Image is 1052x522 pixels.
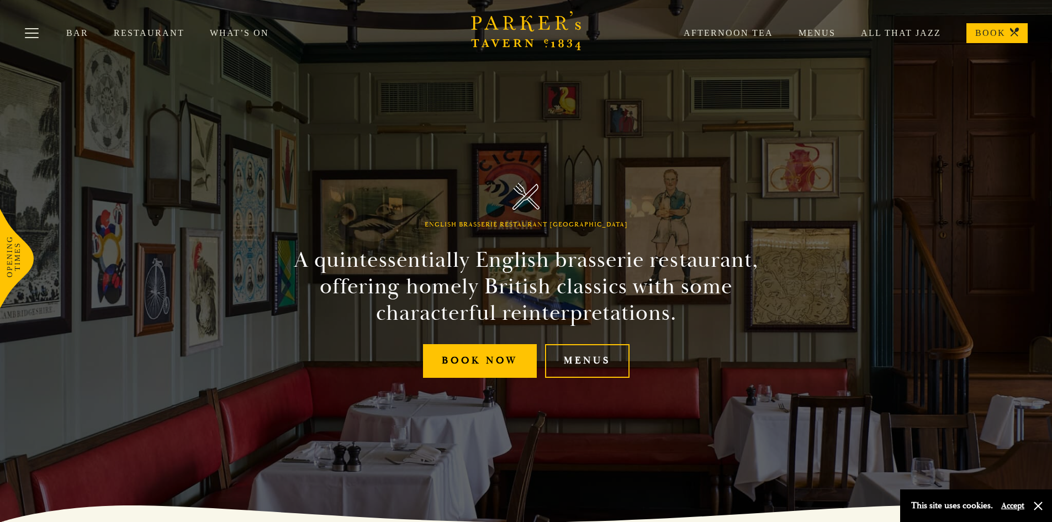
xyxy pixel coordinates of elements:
button: Close and accept [1033,500,1044,512]
a: Book Now [423,344,537,378]
a: Menus [545,344,630,378]
h2: A quintessentially English brasserie restaurant, offering homely British classics with some chara... [274,247,778,326]
p: This site uses cookies. [911,498,993,514]
button: Accept [1001,500,1024,511]
img: Parker's Tavern Brasserie Cambridge [512,183,540,210]
h1: English Brasserie Restaurant [GEOGRAPHIC_DATA] [425,221,628,229]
